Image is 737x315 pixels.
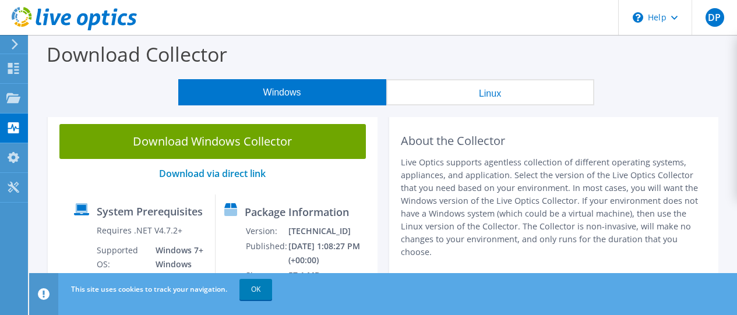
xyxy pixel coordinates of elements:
td: [TECHNICAL_ID] [288,224,372,239]
td: Published: [245,239,288,268]
span: This site uses cookies to track your navigation. [71,284,227,294]
p: Live Optics supports agentless collection of different operating systems, appliances, and applica... [401,156,707,259]
td: 57.1 MB [288,268,372,283]
label: Package Information [245,206,349,218]
td: Windows 7+ Windows 2008R2+ [147,243,206,286]
label: Requires .NET V4.7.2+ [97,225,182,236]
td: Size: [245,268,288,283]
td: Supported OS: [96,243,147,286]
label: System Prerequisites [97,206,203,217]
button: Linux [386,79,594,105]
span: DP [706,8,724,27]
td: Version: [245,224,288,239]
button: Windows [178,79,386,105]
td: [DATE] 1:08:27 PM (+00:00) [288,239,372,268]
a: Download Windows Collector [59,124,366,159]
h2: About the Collector [401,134,707,148]
label: Download Collector [47,41,227,68]
svg: \n [633,12,643,23]
a: Download via direct link [159,167,266,180]
a: OK [239,279,272,300]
